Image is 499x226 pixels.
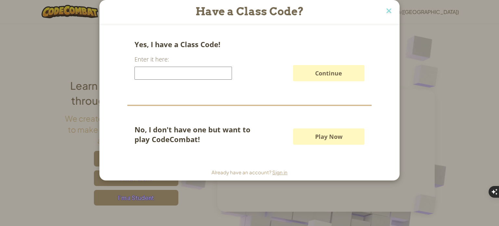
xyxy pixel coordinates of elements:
span: Continue [315,69,342,77]
button: Play Now [293,128,365,145]
img: close icon [385,7,393,16]
span: Play Now [315,133,342,140]
a: Sign in [272,169,288,175]
label: Enter it here: [134,55,169,63]
span: Already have an account? [211,169,272,175]
p: Yes, I have a Class Code! [134,39,364,49]
p: No, I don't have one but want to play CodeCombat! [134,125,260,144]
button: Continue [293,65,365,81]
span: Have a Class Code? [196,5,304,18]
